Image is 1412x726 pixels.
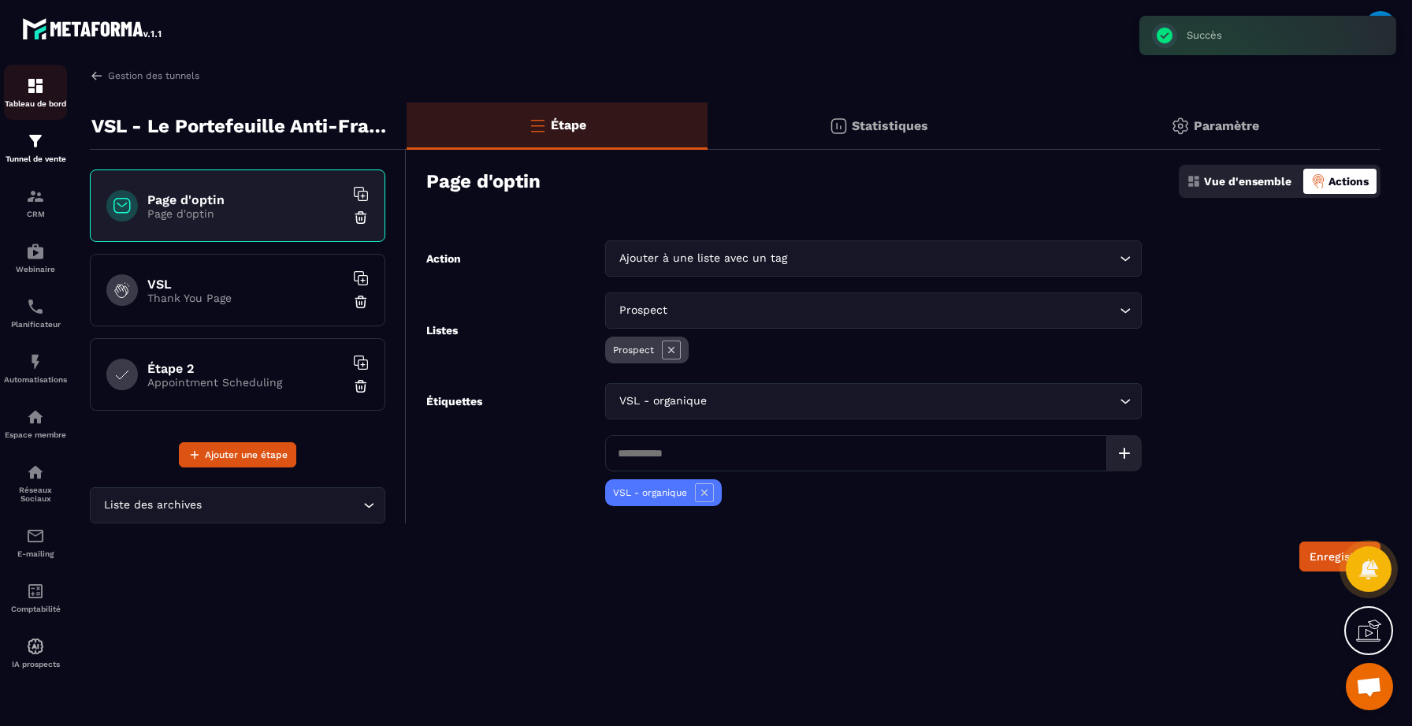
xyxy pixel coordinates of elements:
[4,660,67,668] p: IA prospects
[710,393,1116,410] input: Search for option
[4,396,67,451] a: automationsautomationsEspace membre
[790,250,1116,267] input: Search for option
[26,242,45,261] img: automations
[205,447,288,463] span: Ajouter une étape
[26,297,45,316] img: scheduler
[4,570,67,625] a: accountantaccountantComptabilité
[4,175,67,230] a: formationformationCRM
[147,192,344,207] h6: Page d'optin
[615,302,671,319] span: Prospect
[22,14,164,43] img: logo
[426,170,541,192] h3: Page d'optin
[26,76,45,95] img: formation
[205,497,359,514] input: Search for option
[426,252,461,265] label: Action
[4,230,67,285] a: automationsautomationsWebinaire
[4,285,67,341] a: schedulerschedulerPlanificateur
[147,277,344,292] h6: VSL
[353,378,369,394] img: trash
[1311,174,1325,188] img: actions-active.8f1ece3a.png
[613,344,654,356] p: Prospect
[1187,174,1201,188] img: dashboard.5f9f1413.svg
[605,240,1142,277] div: Search for option
[1328,175,1369,188] p: Actions
[147,376,344,389] p: Appointment Scheduling
[4,99,67,108] p: Tableau de bord
[90,69,104,83] img: arrow
[4,486,67,503] p: Réseaux Sociaux
[1171,117,1190,136] img: setting-gr.5f69749f.svg
[528,116,547,135] img: bars-o.4a397970.svg
[353,210,369,225] img: trash
[147,292,344,304] p: Thank You Page
[147,361,344,376] h6: Étape 2
[353,294,369,310] img: trash
[26,527,45,545] img: email
[1204,175,1291,188] p: Vue d'ensemble
[426,395,482,510] label: Étiquettes
[4,210,67,218] p: CRM
[4,605,67,613] p: Comptabilité
[147,207,344,220] p: Page d'optin
[26,408,45,426] img: automations
[605,383,1142,419] div: Search for option
[4,65,67,120] a: formationformationTableau de bord
[4,375,67,384] p: Automatisations
[26,582,45,601] img: accountant
[852,118,928,133] p: Statistiques
[26,132,45,151] img: formation
[4,120,67,175] a: formationformationTunnel de vente
[4,515,67,570] a: emailemailE-mailing
[100,497,205,514] span: Liste des archives
[1346,663,1393,710] a: Ouvrir le chat
[90,69,199,83] a: Gestion des tunnels
[1299,542,1380,571] button: Enregistrer
[671,302,1116,319] input: Search for option
[613,487,687,498] p: VSL - organique
[4,155,67,163] p: Tunnel de vente
[615,393,710,410] span: VSL - organique
[4,549,67,558] p: E-mailing
[829,117,848,136] img: stats.20deebd0.svg
[605,292,1142,329] div: Search for option
[26,463,45,482] img: social-network
[551,117,586,132] p: Étape
[1194,118,1259,133] p: Paramètre
[179,442,296,467] button: Ajouter une étape
[426,324,458,337] label: Listes
[4,265,67,274] p: Webinaire
[4,451,67,515] a: social-networksocial-networkRéseaux Sociaux
[26,187,45,206] img: formation
[4,430,67,439] p: Espace membre
[26,352,45,371] img: automations
[615,250,790,267] span: Ajouter à une liste avec un tag
[4,341,67,396] a: automationsautomationsAutomatisations
[91,110,395,142] p: VSL - Le Portefeuille Anti-Fragile - ORGANIQUE
[26,637,45,656] img: automations
[4,320,67,329] p: Planificateur
[90,487,385,523] div: Search for option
